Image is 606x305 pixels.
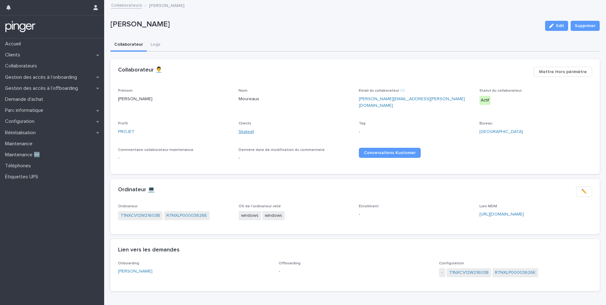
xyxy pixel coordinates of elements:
[3,118,39,124] p: Configuration
[479,204,497,208] span: Lien MDM
[3,41,26,47] p: Accueil
[495,269,536,276] a: R7NXLP00003626E
[239,211,261,220] span: windows
[539,69,587,75] span: Mettre Hors périmètre
[262,211,285,220] span: windows
[279,262,300,265] span: Offboarding
[3,52,25,58] p: Clients
[149,2,184,9] p: [PERSON_NAME]
[479,129,523,135] a: [GEOGRAPHIC_DATA]
[118,187,155,193] h2: Ordinateur 💻
[239,204,281,208] span: OS de l'ordinateur relié
[239,89,247,93] span: Nom
[3,130,41,136] p: Réinitialisation
[118,148,193,152] span: Commentaire collaborateur maintenance
[111,1,142,9] a: Collaborateurs
[581,188,587,195] span: ✏️
[239,155,352,161] p: -
[479,212,524,216] a: [URL][DOMAIN_NAME]
[166,212,207,219] a: R7NXLP00003626E
[3,174,43,180] p: Étiquettes UPS
[3,152,45,158] p: Maintenance 🆕
[118,268,152,275] a: [PERSON_NAME]
[3,85,83,91] p: Gestion des accès à l’offboarding
[5,20,36,33] img: mTgBEunGTSyRkCgitkcU
[359,129,472,135] p: -
[118,155,231,161] p: -
[239,148,325,152] span: Dernière date de modification du commentaire
[118,96,231,102] p: [PERSON_NAME]
[556,24,564,28] span: Edit
[359,89,405,93] span: Email du collaborateur ✉️
[118,204,138,208] span: Ordinateur
[118,89,133,93] span: Prénom
[239,122,251,125] span: Clients
[118,122,128,125] span: Profil
[3,107,48,113] p: Parc informatique
[3,74,82,80] p: Gestion des accès à l’onboarding
[118,262,139,265] span: Onboarding
[479,122,492,125] span: Bureau
[364,151,416,155] span: Conversations Kustomer
[442,269,443,276] a: -
[576,187,592,197] button: ✏️
[147,38,164,52] button: Logs
[118,67,162,74] h2: Collaborateur 👨‍💼
[3,163,36,169] p: Téléphones
[110,20,540,29] p: [PERSON_NAME]
[110,38,147,52] button: Collaborateur
[479,96,490,105] div: Actif
[239,129,254,135] a: Skaleet
[359,97,465,108] a: [PERSON_NAME][EMAIL_ADDRESS][PERSON_NAME][DOMAIN_NAME]
[3,63,42,69] p: Collaborateurs
[449,269,489,276] a: T1NXCV12W21603B
[534,67,592,77] button: Mettre Hors périmètre
[3,96,48,102] p: Demande d'achat
[359,148,421,158] a: Conversations Kustomer
[359,122,365,125] span: Tag
[279,268,432,275] p: -
[359,204,379,208] span: Enrollment
[3,141,38,147] p: Maintenance
[439,262,464,265] span: Configuration
[118,129,134,135] a: PROJET
[359,211,472,218] p: -
[575,23,596,29] span: Supprimer
[545,21,568,31] button: Edit
[121,212,160,219] a: T1NXCV12W21603B
[118,247,180,254] h2: Lien vers les demandes
[239,96,352,102] p: Moureaux
[479,89,522,93] span: Statut du collaborateur
[571,21,600,31] button: Supprimer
